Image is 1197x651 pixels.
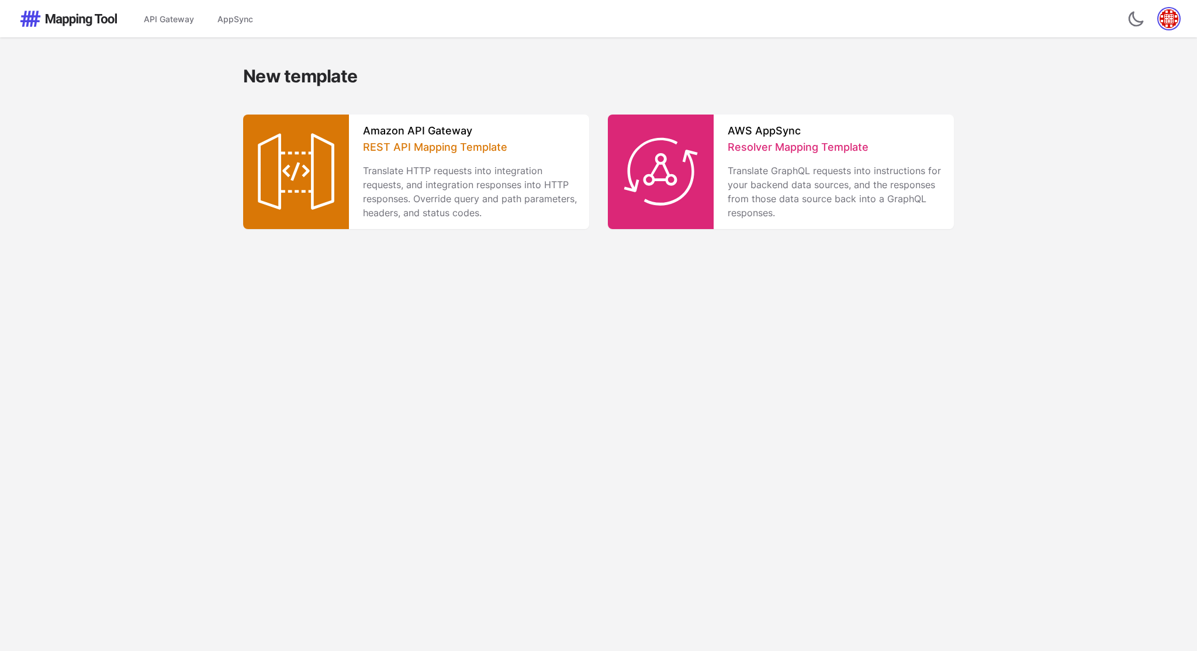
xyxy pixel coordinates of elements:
p: Translate HTTP requests into integration requests, and integration responses into HTTP responses.... [363,164,580,220]
img: Gravatar for ken@cherasaro.com [1160,9,1178,28]
h2: New template [243,65,954,86]
img: Mapping Tool [19,9,118,28]
span: Resolver Mapping Template [728,140,869,154]
span: REST API Mapping Template [363,140,507,154]
a: AWS AppSyncResolver Mapping TemplateTranslate GraphQL requests into instructions for your backend... [608,115,954,229]
h3: AWS AppSync [728,124,945,138]
a: Amazon API GatewayREST API Mapping TemplateTranslate HTTP requests into integration requests, and... [243,115,589,229]
h3: Amazon API Gateway [363,124,580,138]
p: Translate GraphQL requests into instructions for your backend data sources, and the responses fro... [728,164,945,220]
